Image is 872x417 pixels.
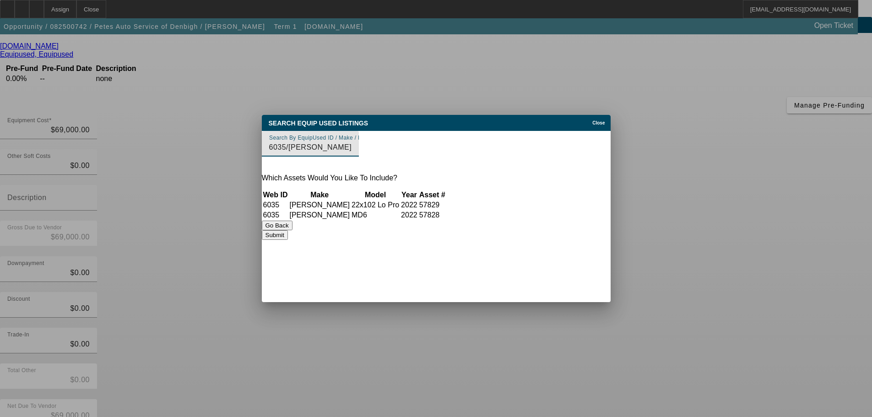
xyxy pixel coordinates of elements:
th: Make [289,190,350,200]
mat-label: Search By EquipUsed ID / Make / Model [269,135,374,141]
td: [PERSON_NAME] [289,211,350,220]
th: Asset # [419,190,446,200]
button: Go Back [262,221,292,230]
td: 2022 [401,211,418,220]
th: Model [351,190,400,200]
p: Which Assets Would You Like To Include? [262,174,611,182]
td: 6035 [263,200,288,210]
input: EquipUsed [269,142,352,153]
td: 22x102 Lo Pro [351,200,400,210]
span: Search Equip Used Listings [269,119,368,127]
td: 57829 [419,200,446,210]
td: MD6 [351,211,400,220]
th: Year [401,190,418,200]
td: 57828 [419,211,446,220]
td: 2022 [401,200,418,210]
th: Web ID [263,190,288,200]
td: [PERSON_NAME] [289,200,350,210]
button: Submit [262,230,288,240]
td: 6035 [263,211,288,220]
span: Close [592,120,605,125]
